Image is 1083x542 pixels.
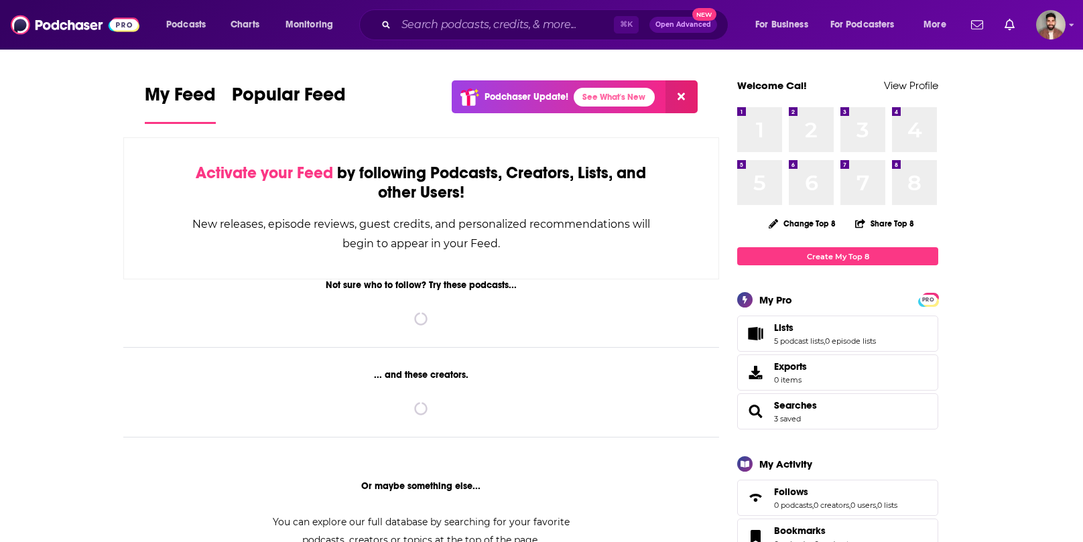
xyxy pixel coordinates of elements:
[759,293,792,306] div: My Pro
[1036,10,1066,40] img: User Profile
[737,480,938,516] span: Follows
[742,402,769,421] a: Searches
[649,17,717,33] button: Open AdvancedNew
[746,14,825,36] button: open menu
[737,393,938,429] span: Searches
[822,14,914,36] button: open menu
[232,83,346,114] span: Popular Feed
[830,15,895,34] span: For Podcasters
[920,294,936,304] a: PRO
[123,279,719,291] div: Not sure who to follow? Try these podcasts...
[774,322,793,334] span: Lists
[814,500,849,510] a: 0 creators
[825,336,876,346] a: 0 episode lists
[774,486,897,498] a: Follows
[222,14,267,36] a: Charts
[812,500,814,510] span: ,
[742,488,769,507] a: Follows
[774,525,826,537] span: Bookmarks
[920,295,936,305] span: PRO
[742,363,769,382] span: Exports
[737,354,938,391] a: Exports
[774,360,807,372] span: Exports
[692,8,716,21] span: New
[396,14,614,36] input: Search podcasts, credits, & more...
[774,414,801,423] a: 3 saved
[11,12,139,38] img: Podchaser - Follow, Share and Rate Podcasts
[232,83,346,124] a: Popular Feed
[157,14,223,36] button: open menu
[196,163,333,183] span: Activate your Feed
[123,369,719,381] div: ... and these creators.
[485,91,568,103] p: Podchaser Update!
[849,500,850,510] span: ,
[914,14,963,36] button: open menu
[923,15,946,34] span: More
[123,480,719,492] div: Or maybe something else...
[145,83,216,124] a: My Feed
[854,210,915,236] button: Share Top 8
[737,247,938,265] a: Create My Top 8
[1036,10,1066,40] button: Show profile menu
[884,79,938,92] a: View Profile
[191,214,651,253] div: New releases, episode reviews, guest credits, and personalized recommendations will begin to appe...
[774,525,852,537] a: Bookmarks
[759,458,812,470] div: My Activity
[850,500,876,510] a: 0 users
[774,500,812,510] a: 0 podcasts
[742,324,769,343] a: Lists
[966,13,989,36] a: Show notifications dropdown
[166,15,206,34] span: Podcasts
[285,15,333,34] span: Monitoring
[191,163,651,202] div: by following Podcasts, Creators, Lists, and other Users!
[574,88,655,107] a: See What's New
[824,336,825,346] span: ,
[737,316,938,352] span: Lists
[774,375,807,385] span: 0 items
[276,14,351,36] button: open menu
[774,336,824,346] a: 5 podcast lists
[755,15,808,34] span: For Business
[372,9,741,40] div: Search podcasts, credits, & more...
[761,215,844,232] button: Change Top 8
[774,322,876,334] a: Lists
[737,79,807,92] a: Welcome Cal!
[774,399,817,411] a: Searches
[774,486,808,498] span: Follows
[877,500,897,510] a: 0 lists
[231,15,259,34] span: Charts
[655,21,711,28] span: Open Advanced
[999,13,1020,36] a: Show notifications dropdown
[876,500,877,510] span: ,
[614,16,639,33] span: ⌘ K
[145,83,216,114] span: My Feed
[1036,10,1066,40] span: Logged in as calmonaghan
